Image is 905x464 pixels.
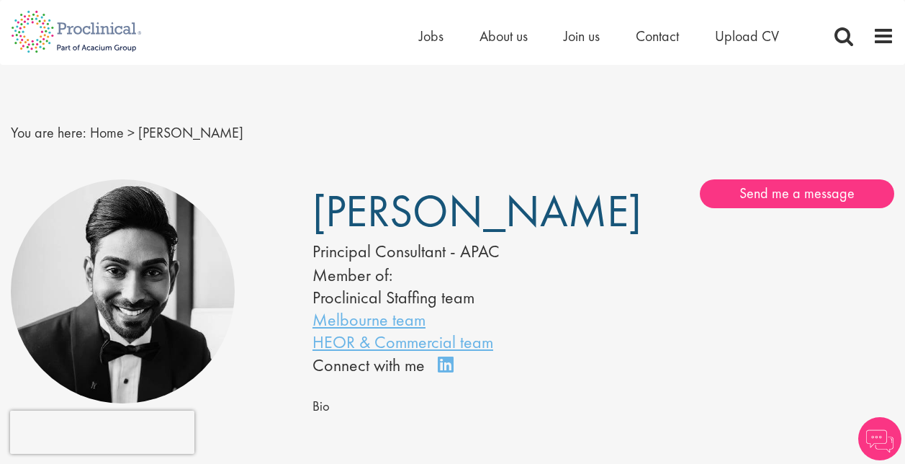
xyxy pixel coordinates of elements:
[858,417,901,460] img: Chatbot
[312,264,392,286] label: Member of:
[138,123,243,142] span: [PERSON_NAME]
[127,123,135,142] span: >
[715,27,779,45] a: Upload CV
[11,123,86,142] span: You are here:
[312,239,560,264] div: Principal Consultant - APAC
[11,179,235,403] img: Jason Nathan
[636,27,679,45] a: Contact
[312,286,560,308] li: Proclinical Staffing team
[312,308,426,331] a: Melbourne team
[312,331,493,353] a: HEOR & Commercial team
[10,411,194,454] iframe: reCAPTCHA
[419,27,444,45] a: Jobs
[700,179,894,208] a: Send me a message
[564,27,600,45] a: Join us
[312,398,330,415] span: Bio
[312,182,641,240] span: [PERSON_NAME]
[479,27,528,45] a: About us
[90,123,124,142] a: breadcrumb link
